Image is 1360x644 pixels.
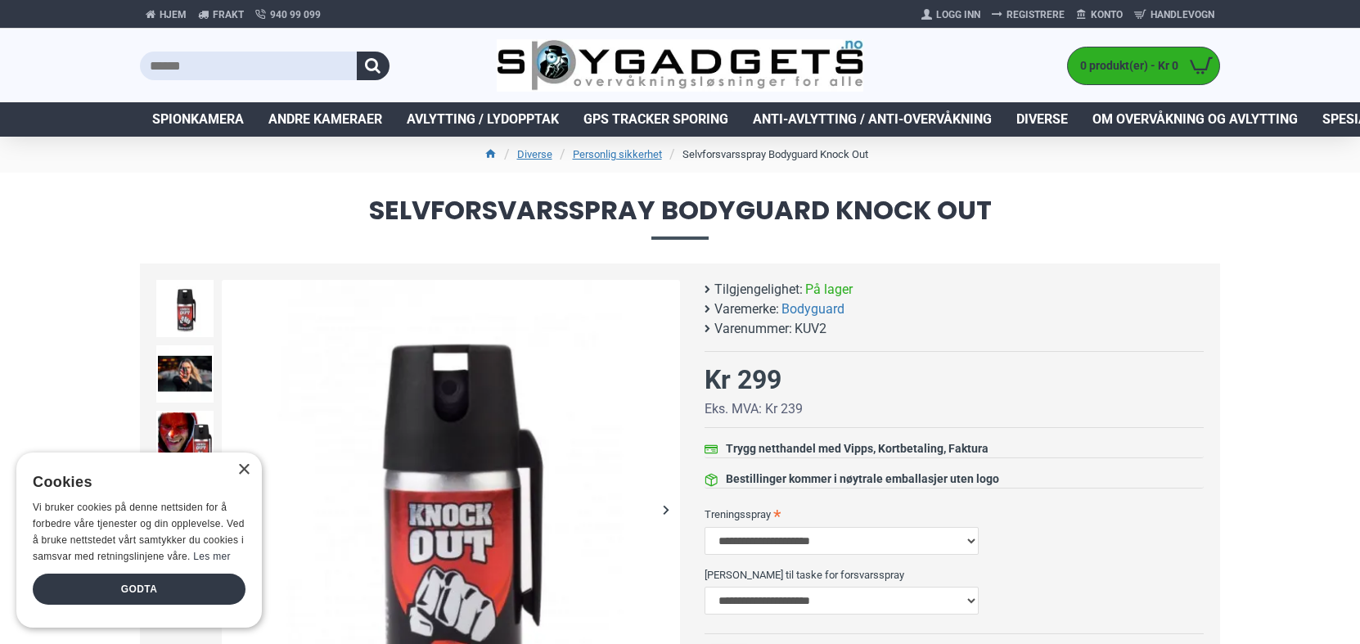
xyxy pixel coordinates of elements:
a: Konto [1070,2,1128,28]
div: Kr 299 [705,360,781,399]
span: Selvforsvarsspray Bodyguard Knock Out [140,197,1220,239]
a: Om overvåkning og avlytting [1080,102,1310,137]
span: Handlevogn [1151,7,1214,22]
a: Diverse [517,146,552,163]
a: Andre kameraer [256,102,394,137]
b: Varemerke: [714,299,779,319]
div: Godta [33,574,245,605]
span: På lager [805,280,853,299]
span: Hjem [160,7,187,22]
a: Handlevogn [1128,2,1220,28]
a: Spionkamera [140,102,256,137]
img: Forsvarsspray - Lovlig Pepperspray - SpyGadgets.no [156,411,214,468]
div: Close [237,464,250,476]
a: Diverse [1004,102,1080,137]
b: Varenummer: [714,319,792,339]
span: Andre kameraer [268,110,382,129]
a: Anti-avlytting / Anti-overvåkning [741,102,1004,137]
a: Avlytting / Lydopptak [394,102,571,137]
span: Avlytting / Lydopptak [407,110,559,129]
span: Anti-avlytting / Anti-overvåkning [753,110,992,129]
span: Diverse [1016,110,1068,129]
label: Treningsspray [705,501,1204,527]
div: Cookies [33,465,235,500]
img: Forsvarsspray - Lovlig Pepperspray - SpyGadgets.no [156,345,214,403]
label: [PERSON_NAME] til taske for forsvarsspray [705,561,1204,588]
a: GPS Tracker Sporing [571,102,741,137]
span: Frakt [213,7,244,22]
a: Bodyguard [781,299,844,319]
b: Tilgjengelighet: [714,280,803,299]
span: 940 99 099 [270,7,321,22]
div: Bestillinger kommer i nøytrale emballasjer uten logo [726,471,999,488]
a: Les mer, opens a new window [193,551,230,562]
div: Trygg netthandel med Vipps, Kortbetaling, Faktura [726,440,988,457]
img: Forsvarsspray - Lovlig Pepperspray - SpyGadgets.no [156,280,214,337]
span: Om overvåkning og avlytting [1092,110,1298,129]
span: Registrere [1006,7,1065,22]
span: Konto [1091,7,1123,22]
span: Logg Inn [936,7,980,22]
a: Registrere [986,2,1070,28]
a: Personlig sikkerhet [573,146,662,163]
a: Logg Inn [916,2,986,28]
span: Vi bruker cookies på denne nettsiden for å forbedre våre tjenester og din opplevelse. Ved å bruke... [33,502,245,561]
span: 0 produkt(er) - Kr 0 [1068,57,1182,74]
span: KUV2 [795,319,826,339]
img: SpyGadgets.no [497,39,864,92]
a: 0 produkt(er) - Kr 0 [1068,47,1219,84]
div: Next slide [651,495,680,524]
span: GPS Tracker Sporing [583,110,728,129]
span: Spionkamera [152,110,244,129]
